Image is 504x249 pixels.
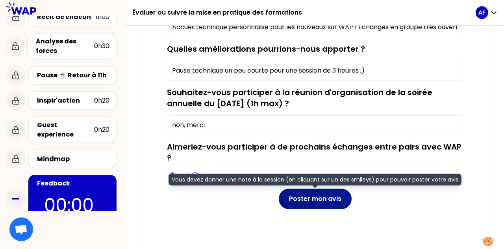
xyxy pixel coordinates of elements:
[37,96,94,105] div: Inspir'action
[279,189,352,209] button: Poster mon avis
[178,171,188,181] p: Oui
[96,12,109,22] div: 1h00
[94,96,109,105] div: 0h20
[44,191,101,219] p: 00:00
[200,171,213,181] p: Non
[37,71,109,80] div: Pause ☕️ Retour à 11h
[37,154,109,164] div: Mindmap
[476,6,498,19] button: AF
[94,41,109,51] div: 0h30
[37,120,94,139] div: Guest experience
[94,125,109,135] div: 0h20
[9,217,33,241] div: Open chat
[169,174,461,185] span: Vous devez donner une note à la session (en cliquant sur un des smileys) pour pouvoir poster votr...
[478,9,485,17] p: AF
[167,43,365,54] label: Quelles améliorations pourrions-nous apporter ?
[167,141,461,163] label: Aimeriez-vous participer à de prochains échanges entre pairs avec WAP ?
[37,12,96,22] div: Récit de chacun
[36,37,94,56] div: Analyse des forces
[167,87,432,109] label: Souhaitez-vous participer à la réunion d'organisation de la soirée annuelle du [DATE] (1h max) ?
[37,179,109,188] div: Feedback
